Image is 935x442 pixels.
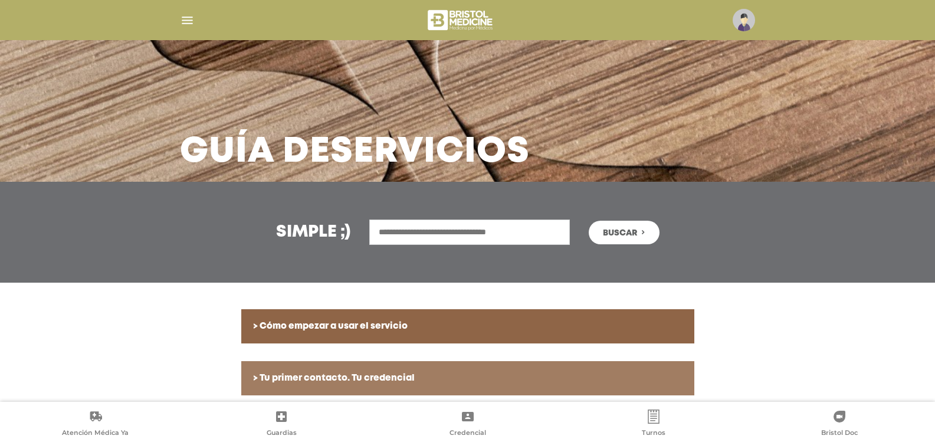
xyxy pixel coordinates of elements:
[821,428,858,439] span: Bristol Doc
[589,221,660,244] button: Buscar
[375,410,560,439] a: Credencial
[747,410,933,439] a: Bristol Doc
[241,309,694,343] a: > Cómo empezar a usar el servicio
[642,428,665,439] span: Turnos
[2,410,188,439] a: Atención Médica Ya
[188,410,374,439] a: Guardias
[253,373,683,384] h6: > Tu primer contacto. Tu credencial
[560,410,746,439] a: Turnos
[450,428,486,439] span: Credencial
[180,137,530,168] h3: Guía de Servicios
[241,361,694,395] a: > Tu primer contacto. Tu credencial
[426,6,496,34] img: bristol-medicine-blanco.png
[253,321,683,332] h6: > Cómo empezar a usar el servicio
[733,9,755,31] img: profile-placeholder.svg
[276,224,350,241] h3: Simple ;)
[267,428,297,439] span: Guardias
[180,13,195,28] img: Cober_menu-lines-white.svg
[62,428,129,439] span: Atención Médica Ya
[603,229,637,237] span: Buscar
